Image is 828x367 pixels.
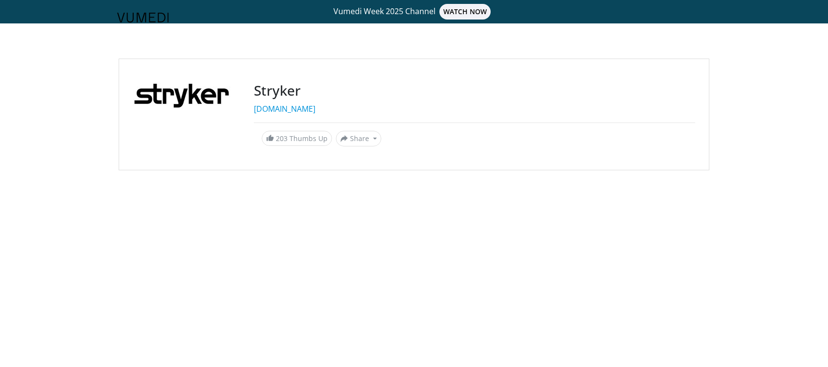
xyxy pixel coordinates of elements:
[336,131,381,146] button: Share
[254,103,315,114] a: [DOMAIN_NAME]
[262,131,332,146] a: 203 Thumbs Up
[254,82,695,99] h3: Stryker
[276,134,288,143] span: 203
[117,13,169,22] img: VuMedi Logo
